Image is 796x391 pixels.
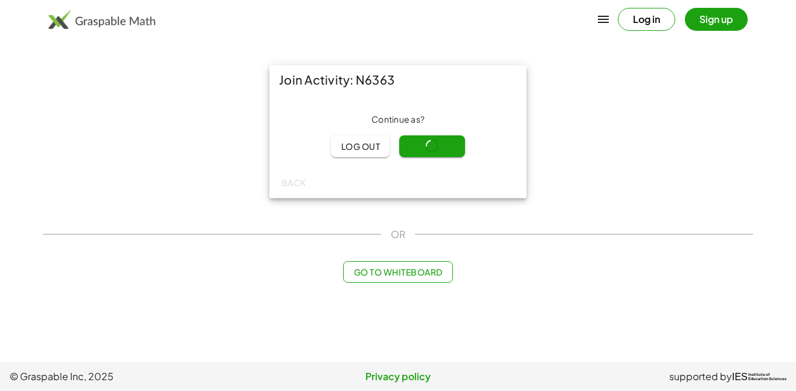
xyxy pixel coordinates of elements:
button: Go to Whiteboard [343,261,452,283]
a: IESInstitute ofEducation Sciences [732,369,786,384]
a: Privacy policy [269,369,528,384]
div: Continue as ? [279,114,517,126]
button: Sign up [685,8,748,31]
span: IES [732,371,748,383]
span: Institute of Education Sciences [748,373,786,381]
span: Log out [341,141,380,152]
button: Log in [618,8,675,31]
button: Log out [331,135,390,157]
span: © Graspable Inc, 2025 [10,369,269,384]
div: Join Activity: N6363 [269,65,527,94]
span: Go to Whiteboard [353,267,442,277]
span: OR [391,227,405,242]
span: supported by [669,369,732,384]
